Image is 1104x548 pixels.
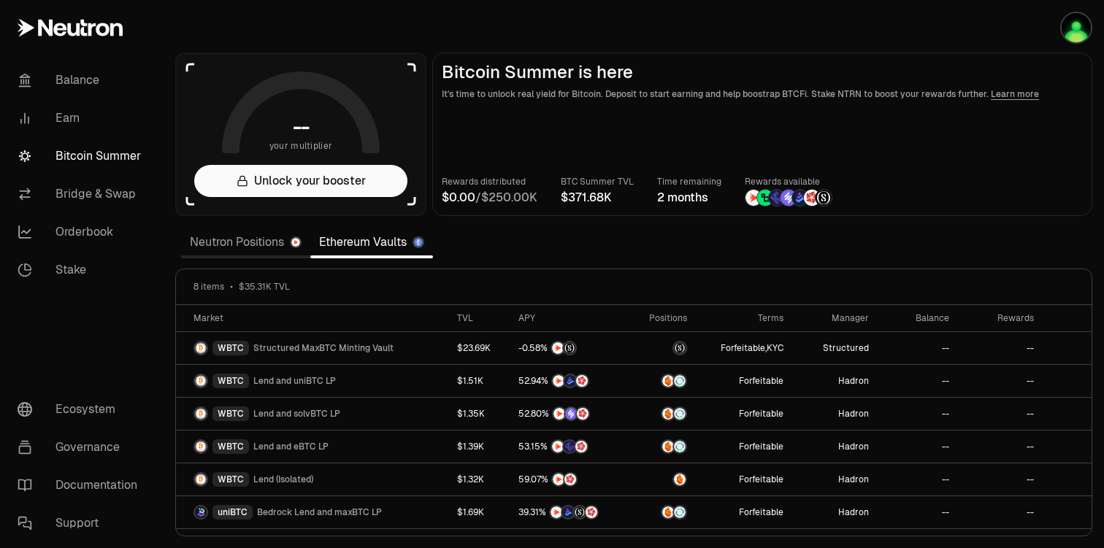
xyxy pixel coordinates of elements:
[991,88,1039,100] a: Learn more
[878,431,959,463] a: --
[739,474,783,485] button: Forfeitable
[958,431,1042,463] a: --
[193,281,224,293] span: 8 items
[878,332,959,364] a: --
[195,342,207,354] img: WBTC Logo
[696,496,792,528] a: Forfeitable
[442,87,1083,101] p: It's time to unlock real yield for Bitcoin. Deposit to start earning and help boostrap BTCFi. Sta...
[448,398,510,430] a: $1.35K
[629,332,695,364] a: maxBTC
[510,463,629,495] a: NTRNMars Fragments
[781,190,797,206] img: Solv Points
[739,408,783,420] button: Forfeitable
[637,472,686,487] button: Amber
[448,332,510,364] a: $23.69K
[293,115,310,139] h1: --
[195,506,207,518] img: uniBTC Logo
[586,506,597,518] img: Mars Fragments
[510,431,629,463] a: NTRNEtherFi PointsMars Fragments
[448,496,510,528] a: $1.69K
[212,374,249,388] div: WBTC
[194,165,407,197] button: Unlock your booster
[767,342,783,354] button: KYC
[792,365,878,397] a: Hadron
[629,431,695,463] a: AmberSupervault
[253,441,329,452] span: Lend and eBTC LP
[674,506,686,518] img: Supervault
[6,61,158,99] a: Balance
[195,474,207,485] img: WBTC Logo
[696,463,792,495] a: Forfeitable
[510,332,629,364] a: NTRNStructured Points
[757,190,773,206] img: Lombard Lux
[253,474,313,485] span: Lend (Isolated)
[442,189,537,207] div: /
[792,190,808,206] img: Bedrock Diamonds
[6,504,158,542] a: Support
[657,189,721,207] div: 2 months
[886,312,950,324] div: Balance
[705,312,783,324] div: Terms
[575,441,587,452] img: Mars Fragments
[574,506,586,518] img: Structured Points
[212,472,249,487] div: WBTC
[958,463,1042,495] a: --
[212,406,249,421] div: WBTC
[637,312,686,324] div: Positions
[674,441,686,452] img: Supervault
[696,365,792,397] a: Forfeitable
[662,375,674,387] img: Amber
[696,431,792,463] a: Forfeitable
[739,441,783,452] button: Forfeitable
[6,390,158,428] a: Ecosystem
[6,466,158,504] a: Documentation
[792,463,878,495] a: Hadron
[510,398,629,430] a: NTRNSolv PointsMars Fragments
[792,332,878,364] a: Structured
[414,238,423,247] img: Ethereum Logo
[637,341,686,355] button: maxBTC
[176,431,448,463] a: WBTC LogoWBTCLend and eBTC LP
[561,174,634,189] p: BTC Summer TVL
[792,398,878,430] a: Hadron
[564,375,576,387] img: Bedrock Diamonds
[212,505,253,520] div: uniBTC
[721,342,765,354] button: Forfeitable
[739,375,783,387] button: Forfeitable
[518,312,621,324] div: APY
[1062,13,1091,42] img: Keplr07
[878,463,959,495] a: --
[745,190,762,206] img: NTRN
[551,506,562,518] img: NTRN
[565,408,577,420] img: Solv Points
[6,213,158,251] a: Orderbook
[629,463,695,495] a: Amber
[6,175,158,213] a: Bridge & Swap
[253,408,340,420] span: Lend and solvBTC LP
[553,474,564,485] img: NTRN
[448,431,510,463] a: $1.39K
[958,332,1042,364] a: --
[769,190,785,206] img: EtherFi Points
[253,375,336,387] span: Lend and uniBTC LP
[564,441,575,452] img: EtherFi Points
[553,408,565,420] img: NTRN
[181,228,310,257] a: Neutron Positions
[195,375,207,387] img: WBTC Logo
[193,312,440,324] div: Market
[577,408,589,420] img: Mars Fragments
[629,398,695,430] a: AmberSupervault
[662,506,674,518] img: Amber
[816,190,832,206] img: Structured Points
[721,342,783,354] span: ,
[518,472,621,487] button: NTRNMars Fragments
[6,251,158,289] a: Stake
[510,496,629,528] a: NTRNBedrock DiamondsStructured PointsMars Fragments
[310,228,433,257] a: Ethereum Vaults
[176,332,448,364] a: WBTC LogoWBTCStructured MaxBTC Minting Vault
[564,474,576,485] img: Mars Fragments
[958,496,1042,528] a: --
[269,139,333,153] span: your multiplier
[696,398,792,430] a: Forfeitable
[967,312,1033,324] div: Rewards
